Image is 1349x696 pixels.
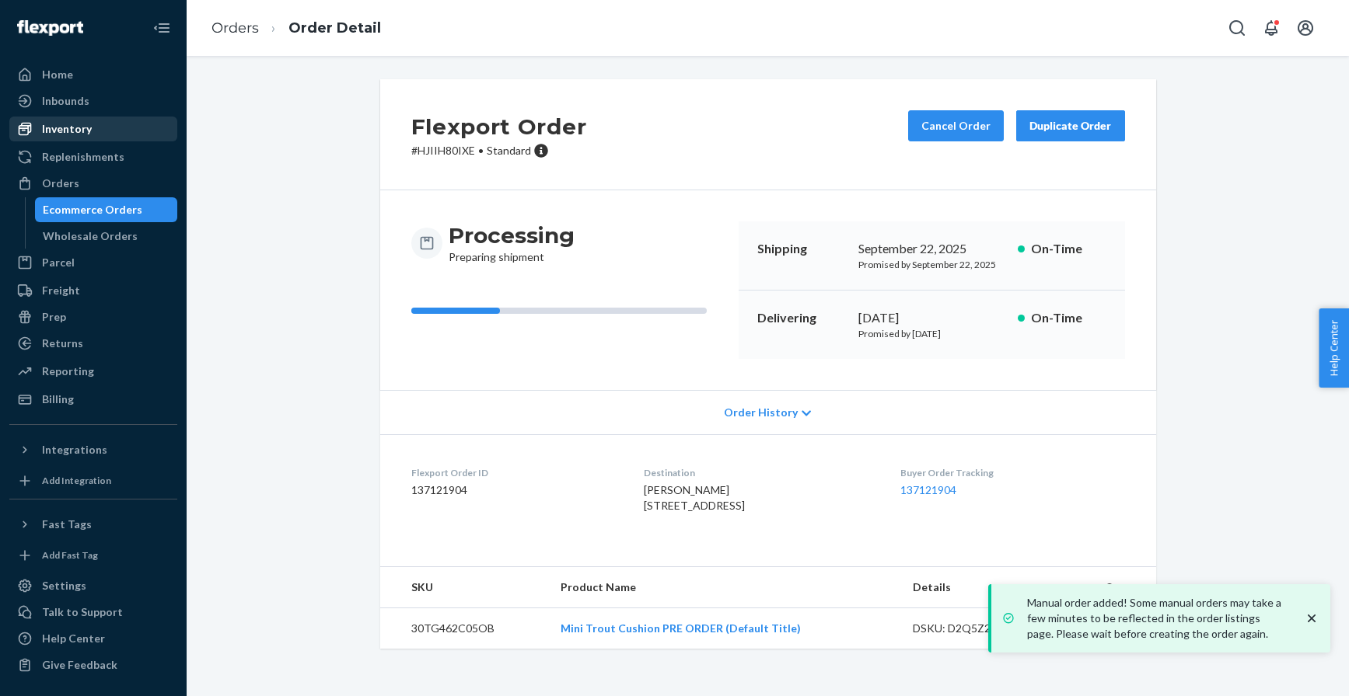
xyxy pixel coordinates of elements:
[9,171,177,196] a: Orders
[411,482,619,498] dd: 137121904
[900,567,1071,608] th: Details
[199,5,393,51] ol: breadcrumbs
[42,604,123,620] div: Talk to Support
[548,567,900,608] th: Product Name
[42,442,107,458] div: Integrations
[9,278,177,303] a: Freight
[9,62,177,87] a: Home
[9,437,177,462] button: Integrations
[1221,12,1253,43] button: Open Search Box
[9,543,177,567] a: Add Fast Tag
[43,228,138,244] div: Wholesale Orders
[42,176,79,191] div: Orders
[1029,118,1112,134] div: Duplicate Order
[858,258,1005,271] p: Promised by September 22, 2025
[411,110,587,143] h2: Flexport Order
[9,573,177,598] a: Settings
[1071,567,1156,608] th: Qty
[900,483,956,496] a: 137121904
[858,309,1005,327] div: [DATE]
[35,197,178,222] a: Ecommerce Orders
[42,364,94,379] div: Reporting
[9,600,177,625] a: Talk to Support
[9,468,177,492] a: Add Integration
[757,309,846,327] p: Delivering
[561,621,801,635] a: Mini Trout Cushion PRE ORDER (Default Title)
[42,67,73,82] div: Home
[9,144,177,169] a: Replenishments
[449,221,575,249] h3: Processing
[1016,110,1125,141] button: Duplicate Order
[858,240,1005,258] div: September 22, 2025
[380,608,549,649] td: 30TG462C05OB
[724,405,798,420] span: Order History
[42,474,111,487] div: Add Integration
[908,110,1004,141] button: Cancel Order
[449,221,575,265] div: Preparing shipment
[42,283,80,298] div: Freight
[42,93,89,109] div: Inbounds
[9,652,177,677] button: Give Feedback
[1256,12,1287,43] button: Open notifications
[411,143,587,158] p: # HJIIH80IXE
[858,327,1005,340] p: Promised by [DATE]
[1319,308,1349,388] button: Help Center
[42,578,86,593] div: Settings
[1027,595,1288,642] p: Manual order added! Some manual orders may take a few minutes to be reflected in the order listin...
[9,117,177,141] a: Inventory
[1031,309,1106,327] p: On-Time
[380,567,549,608] th: SKU
[42,149,124,165] div: Replenishments
[1031,240,1106,258] p: On-Time
[42,391,74,407] div: Billing
[42,548,98,562] div: Add Fast Tag
[478,144,484,157] span: •
[42,336,83,351] div: Returns
[146,12,177,43] button: Close Navigation
[644,466,875,479] dt: Destination
[9,89,177,113] a: Inbounds
[757,240,846,258] p: Shipping
[1304,611,1319,626] svg: close toast
[42,309,66,325] div: Prep
[9,250,177,275] a: Parcel
[644,483,745,512] span: [PERSON_NAME] [STREET_ADDRESS]
[35,224,178,249] a: Wholesale Orders
[9,359,177,384] a: Reporting
[17,20,83,36] img: Flexport logo
[9,331,177,356] a: Returns
[42,121,92,137] div: Inventory
[42,631,105,646] div: Help Center
[913,621,1059,636] div: DSKU: D2Q5Z2LQNJF
[9,304,177,329] a: Prep
[288,19,381,37] a: Order Detail
[42,517,92,532] div: Fast Tags
[9,626,177,651] a: Help Center
[411,466,619,479] dt: Flexport Order ID
[211,19,259,37] a: Orders
[9,387,177,412] a: Billing
[487,144,531,157] span: Standard
[900,466,1124,479] dt: Buyer Order Tracking
[9,512,177,537] button: Fast Tags
[43,202,142,217] div: Ecommerce Orders
[1290,12,1321,43] button: Open account menu
[42,255,75,270] div: Parcel
[42,657,117,673] div: Give Feedback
